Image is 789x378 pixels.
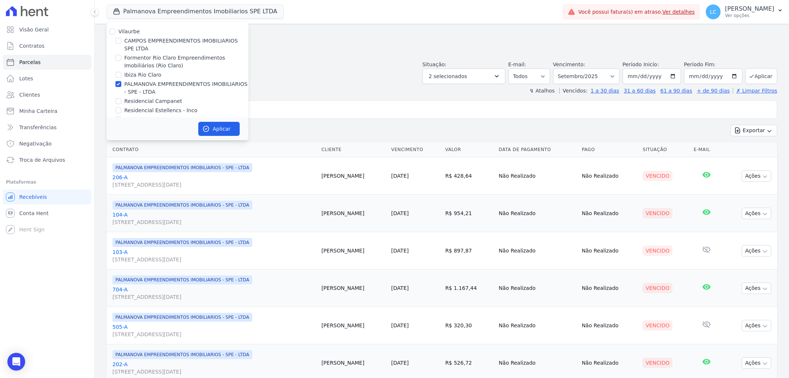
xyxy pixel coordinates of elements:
button: Ações [742,245,771,257]
input: Buscar por nome do lote ou do cliente [120,102,774,117]
span: PALMANOVA EMPREENDIMENTOS IMOBILIARIOS - SPE - LTDA [112,350,252,359]
td: Não Realizado [496,270,579,307]
th: Valor [442,142,496,157]
label: CAMPOS EMPREENDIMENTOS IMOBILIARIOS SPE LTDA [124,37,249,53]
label: PALMANOVA EMPREENDIMENTOS IMOBILIARIOS - SPE - LTDA [124,80,249,96]
div: Vencido [643,208,672,218]
div: Plataformas [6,178,88,187]
a: Recebíveis [3,190,91,204]
a: Minha Carteira [3,104,91,118]
div: Vencido [643,245,672,256]
a: Conta Hent [3,206,91,221]
a: 1 a 30 dias [591,88,619,94]
td: R$ 428,64 [442,157,496,195]
label: Situação: [422,61,446,67]
span: Negativação [19,140,52,147]
button: Ações [742,320,771,331]
td: Não Realizado [496,195,579,232]
label: Vencimento: [553,61,585,67]
span: 2 selecionados [429,72,467,81]
button: Ações [742,208,771,219]
span: Parcelas [19,58,41,66]
td: R$ 1.167,44 [442,270,496,307]
td: Não Realizado [579,157,640,195]
label: Residencial Campanet [124,97,182,105]
label: Período Inicío: [623,61,659,67]
span: Transferências [19,124,57,131]
th: Vencimento [388,142,442,157]
a: 202-A[STREET_ADDRESS][DATE] [112,361,316,375]
button: Aplicar [745,68,777,84]
td: [PERSON_NAME] [318,307,388,344]
span: [STREET_ADDRESS][DATE] [112,331,316,338]
div: Vencido [643,358,672,368]
p: Ver opções [725,13,774,19]
span: PALMANOVA EMPREENDIMENTOS IMOBILIARIOS - SPE - LTDA [112,201,252,210]
a: 104-A[STREET_ADDRESS][DATE] [112,211,316,226]
div: Vencido [643,171,672,181]
th: E-mail [691,142,722,157]
span: [STREET_ADDRESS][DATE] [112,368,316,375]
button: LC [PERSON_NAME] Ver opções [700,1,789,22]
a: [DATE] [391,248,409,254]
button: Aplicar [198,122,240,136]
span: [STREET_ADDRESS][DATE] [112,293,316,301]
a: Clientes [3,87,91,102]
a: 704-A[STREET_ADDRESS][DATE] [112,286,316,301]
span: Troca de Arquivos [19,156,65,164]
button: Ações [742,282,771,294]
label: Ibiza Rio Claro [124,71,161,79]
a: [DATE] [391,322,409,328]
label: Residencial Estellencs - Inco [124,107,198,114]
span: Você possui fatura(s) em atraso. [578,8,695,16]
a: 505-A[STREET_ADDRESS][DATE] [112,323,316,338]
p: [PERSON_NAME] [725,5,774,13]
th: Cliente [318,142,388,157]
button: Ações [742,170,771,182]
span: [STREET_ADDRESS][DATE] [112,218,316,226]
label: Período Fim: [684,61,742,68]
td: Não Realizado [579,307,640,344]
div: Open Intercom Messenger [7,353,25,371]
td: [PERSON_NAME] [318,157,388,195]
span: PALMANOVA EMPREENDIMENTOS IMOBILIARIOS - SPE - LTDA [112,238,252,247]
a: Contratos [3,39,91,53]
td: Não Realizado [579,195,640,232]
label: Vencidos: [559,88,587,94]
a: Visão Geral [3,22,91,37]
td: Não Realizado [579,270,640,307]
span: Clientes [19,91,40,98]
span: [STREET_ADDRESS][DATE] [112,181,316,188]
a: [DATE] [391,173,409,179]
td: Não Realizado [496,232,579,270]
button: Ações [742,357,771,369]
a: [DATE] [391,210,409,216]
th: Pago [579,142,640,157]
a: 103-A[STREET_ADDRESS][DATE] [112,248,316,263]
td: R$ 320,30 [442,307,496,344]
button: 2 selecionados [422,68,505,84]
div: Vencido [643,320,672,331]
div: Vencido [643,283,672,293]
span: Minha Carteira [19,107,57,115]
th: Contrato [107,142,318,157]
th: Situação [640,142,691,157]
td: [PERSON_NAME] [318,270,388,307]
a: Transferências [3,120,91,135]
a: Parcelas [3,55,91,70]
span: Visão Geral [19,26,49,33]
td: R$ 897,87 [442,232,496,270]
a: [DATE] [391,360,409,366]
a: Negativação [3,136,91,151]
a: 31 a 60 dias [624,88,655,94]
span: PALMANOVA EMPREENDIMENTOS IMOBILIARIOS - SPE - LTDA [112,275,252,284]
span: PALMANOVA EMPREENDIMENTOS IMOBILIARIOS - SPE - LTDA [112,313,252,322]
th: Data de Pagamento [496,142,579,157]
td: Não Realizado [579,232,640,270]
a: ✗ Limpar Filtros [733,88,777,94]
span: Lotes [19,75,33,82]
a: Lotes [3,71,91,86]
td: Não Realizado [496,307,579,344]
label: E-mail: [508,61,526,67]
a: 206-A[STREET_ADDRESS][DATE] [112,174,316,188]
